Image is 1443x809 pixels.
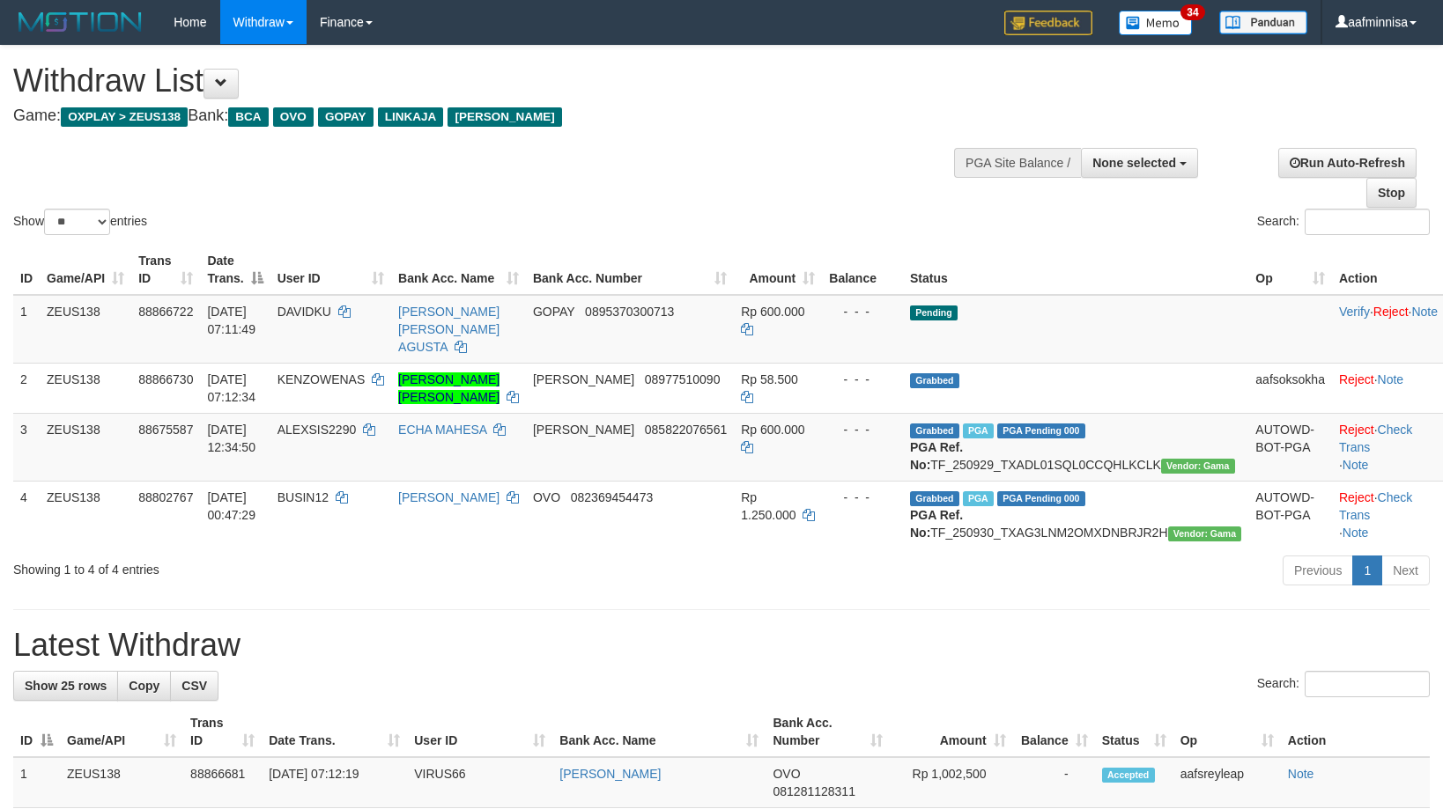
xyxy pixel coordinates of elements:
[262,757,407,808] td: [DATE] 07:12:19
[131,245,200,295] th: Trans ID: activate to sort column ascending
[910,508,963,540] b: PGA Ref. No:
[773,784,855,798] span: Copy 081281128311 to clipboard
[910,373,959,388] span: Grabbed
[138,423,193,437] span: 88675587
[1278,148,1417,178] a: Run Auto-Refresh
[829,489,896,506] div: - - -
[129,679,159,693] span: Copy
[25,679,107,693] span: Show 25 rows
[1352,555,1382,585] a: 1
[1013,757,1095,808] td: -
[398,490,499,504] a: [PERSON_NAME]
[13,481,40,548] td: 4
[60,757,183,808] td: ZEUS138
[903,481,1248,548] td: TF_250930_TXAG3LNM2OMXDNBRJR2H
[13,554,588,578] div: Showing 1 to 4 of 4 entries
[207,372,255,404] span: [DATE] 07:12:34
[200,245,270,295] th: Date Trans.: activate to sort column descending
[741,372,798,386] span: Rp 58.500
[997,423,1085,438] span: PGA Pending
[1283,555,1353,585] a: Previous
[903,413,1248,481] td: TF_250929_TXADL01SQL0CCQHLKCLK
[40,245,131,295] th: Game/API: activate to sort column ascending
[44,209,110,235] select: Showentries
[13,107,944,125] h4: Game: Bank:
[533,305,574,319] span: GOPAY
[1378,372,1404,386] a: Note
[1168,526,1242,541] span: Vendor URL: https://trx31.1velocity.biz
[1081,148,1198,178] button: None selected
[903,245,1248,295] th: Status
[13,245,40,295] th: ID
[585,305,674,319] span: Copy 0895370300713 to clipboard
[1173,707,1281,757] th: Op: activate to sort column ascending
[741,305,804,319] span: Rp 600.000
[963,423,994,438] span: Marked by aafpengsreynich
[138,305,193,319] span: 88866722
[40,295,131,364] td: ZEUS138
[13,63,944,99] h1: Withdraw List
[829,371,896,388] div: - - -
[13,671,118,701] a: Show 25 rows
[398,423,486,437] a: ECHA MAHESA
[1381,555,1430,585] a: Next
[1248,245,1332,295] th: Op: activate to sort column ascending
[13,363,40,413] td: 2
[773,767,800,781] span: OVO
[207,423,255,454] span: [DATE] 12:34:50
[1219,11,1307,34] img: panduan.png
[13,209,147,235] label: Show entries
[13,757,60,808] td: 1
[1248,413,1332,481] td: AUTOWD-BOT-PGA
[1173,757,1281,808] td: aafsreyleap
[822,245,903,295] th: Balance
[533,423,634,437] span: [PERSON_NAME]
[398,372,499,404] a: [PERSON_NAME] [PERSON_NAME]
[559,767,661,781] a: [PERSON_NAME]
[645,423,727,437] span: Copy 085822076561 to clipboard
[1339,423,1374,437] a: Reject
[40,413,131,481] td: ZEUS138
[1257,671,1430,697] label: Search:
[533,490,560,504] span: OVO
[1102,768,1155,783] span: Accepted
[170,671,218,701] a: CSV
[318,107,374,127] span: GOPAY
[1305,209,1430,235] input: Search:
[273,107,314,127] span: OVO
[277,490,329,504] span: BUSIN12
[829,303,896,320] div: - - -
[1339,305,1370,319] a: Verify
[60,707,183,757] th: Game/API: activate to sort column ascending
[13,295,40,364] td: 1
[1257,209,1430,235] label: Search:
[1343,458,1369,472] a: Note
[1339,490,1374,504] a: Reject
[1411,305,1438,319] a: Note
[277,372,366,386] span: KENZOWENAS
[40,481,131,548] td: ZEUS138
[645,372,721,386] span: Copy 08977510090 to clipboard
[378,107,444,127] span: LINKAJA
[183,707,262,757] th: Trans ID: activate to sort column ascending
[207,490,255,522] span: [DATE] 00:47:29
[407,707,552,757] th: User ID: activate to sort column ascending
[1119,11,1193,35] img: Button%20Memo.svg
[13,9,147,35] img: MOTION_logo.png
[183,757,262,808] td: 88866681
[829,421,896,438] div: - - -
[13,707,60,757] th: ID: activate to sort column descending
[1339,372,1374,386] a: Reject
[40,363,131,413] td: ZEUS138
[1180,4,1204,20] span: 34
[910,423,959,438] span: Grabbed
[1248,363,1332,413] td: aafsoksokha
[1092,156,1176,170] span: None selected
[277,305,331,319] span: DAVIDKU
[890,707,1013,757] th: Amount: activate to sort column ascending
[1339,423,1412,454] a: Check Trans
[910,305,958,320] span: Pending
[1095,707,1173,757] th: Status: activate to sort column ascending
[407,757,552,808] td: VIRUS66
[1248,481,1332,548] td: AUTOWD-BOT-PGA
